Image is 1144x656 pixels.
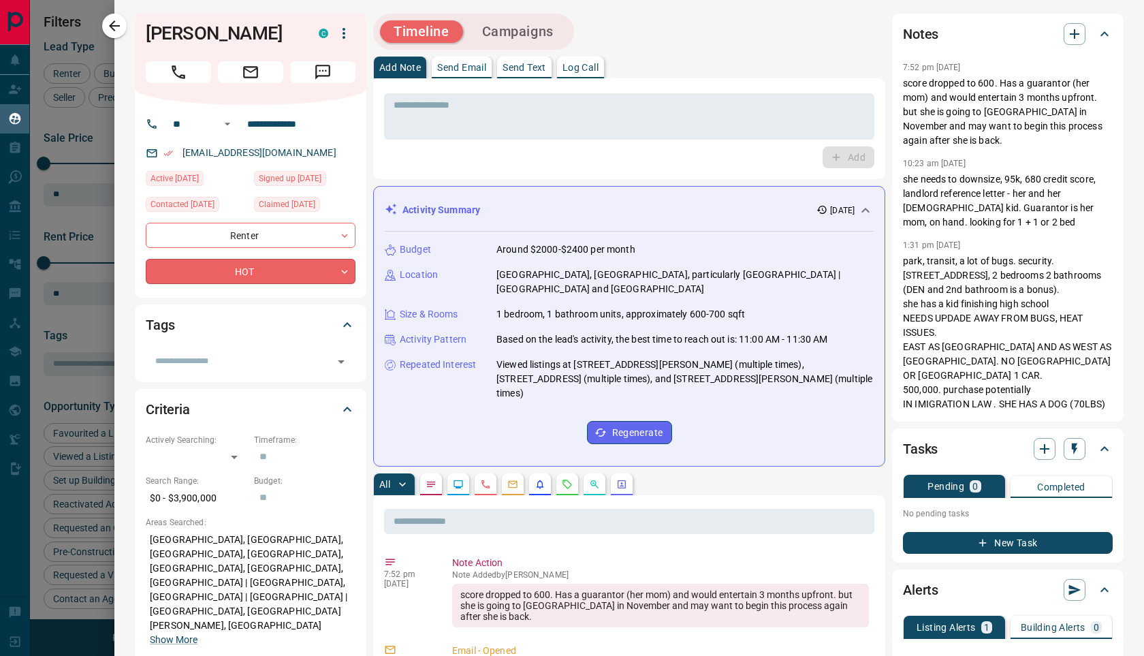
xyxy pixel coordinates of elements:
[219,116,236,132] button: Open
[150,198,214,211] span: Contacted [DATE]
[290,61,355,83] span: Message
[218,61,283,83] span: Email
[400,358,476,372] p: Repeated Interest
[496,332,828,347] p: Based on the lead's activity, the best time to reach out is: 11:00 AM - 11:30 AM
[146,314,174,336] h2: Tags
[903,172,1113,230] p: she needs to downsize, 95k, 680 credit score, landlord reference letter - her and her [DEMOGRAPHI...
[496,268,874,296] p: [GEOGRAPHIC_DATA], [GEOGRAPHIC_DATA], particularly [GEOGRAPHIC_DATA] | [GEOGRAPHIC_DATA] and [GEO...
[830,204,855,217] p: [DATE]
[903,574,1113,606] div: Alerts
[254,197,355,216] div: Thu Dec 05 2024
[385,198,874,223] div: Activity Summary[DATE]
[903,433,1113,465] div: Tasks
[426,479,436,490] svg: Notes
[146,487,247,510] p: $0 - $3,900,000
[480,479,491,490] svg: Calls
[903,438,938,460] h2: Tasks
[903,23,938,45] h2: Notes
[903,579,938,601] h2: Alerts
[400,268,438,282] p: Location
[146,309,355,341] div: Tags
[496,307,745,322] p: 1 bedroom, 1 bathroom units, approximately 600-700 sqft
[146,223,355,248] div: Renter
[562,479,573,490] svg: Requests
[259,198,315,211] span: Claimed [DATE]
[146,529,355,651] p: [GEOGRAPHIC_DATA], [GEOGRAPHIC_DATA], [GEOGRAPHIC_DATA], [GEOGRAPHIC_DATA], [GEOGRAPHIC_DATA], [G...
[507,479,518,490] svg: Emails
[562,63,599,72] p: Log Call
[150,633,197,647] button: Show More
[146,61,211,83] span: Call
[400,307,458,322] p: Size & Rooms
[402,203,480,217] p: Activity Summary
[903,240,961,250] p: 1:31 pm [DATE]
[927,482,964,491] p: Pending
[903,18,1113,50] div: Notes
[984,623,989,632] p: 1
[972,482,978,491] p: 0
[150,172,199,185] span: Active [DATE]
[903,159,966,168] p: 10:23 am [DATE]
[380,20,463,43] button: Timeline
[332,352,351,371] button: Open
[437,63,486,72] p: Send Email
[182,147,336,158] a: [EMAIL_ADDRESS][DOMAIN_NAME]
[146,475,247,487] p: Search Range:
[254,171,355,190] div: Thu Dec 05 2024
[384,569,432,579] p: 7:52 pm
[146,197,247,216] div: Wed Aug 20 2025
[1021,623,1085,632] p: Building Alerts
[453,479,464,490] svg: Lead Browsing Activity
[400,332,466,347] p: Activity Pattern
[146,393,355,426] div: Criteria
[254,475,355,487] p: Budget:
[163,149,173,158] svg: Email Verified
[400,243,431,257] p: Budget
[468,20,567,43] button: Campaigns
[146,434,247,446] p: Actively Searching:
[903,76,1113,148] p: score dropped to 600. Has a guarantor (her mom) and would entertain 3 months upfront. but she is ...
[903,254,1113,483] p: park, transit, a lot of bugs. security. [STREET_ADDRESS], 2 bedrooms 2 bathrooms (DEN and 2nd bat...
[587,421,672,444] button: Regenerate
[146,22,298,44] h1: [PERSON_NAME]
[379,480,390,489] p: All
[146,516,355,529] p: Areas Searched:
[1037,482,1085,492] p: Completed
[384,579,432,589] p: [DATE]
[452,570,869,580] p: Note Added by [PERSON_NAME]
[146,399,190,420] h2: Criteria
[379,63,421,72] p: Add Note
[903,532,1113,554] button: New Task
[146,259,355,284] div: HOT
[903,63,961,72] p: 7:52 pm [DATE]
[496,243,635,257] p: Around $2000-$2400 per month
[452,556,869,570] p: Note Action
[319,29,328,38] div: condos.ca
[535,479,545,490] svg: Listing Alerts
[259,172,321,185] span: Signed up [DATE]
[917,623,976,632] p: Listing Alerts
[616,479,627,490] svg: Agent Actions
[254,434,355,446] p: Timeframe:
[1094,623,1099,632] p: 0
[503,63,546,72] p: Send Text
[903,503,1113,524] p: No pending tasks
[496,358,874,401] p: Viewed listings at [STREET_ADDRESS][PERSON_NAME] (multiple times), [STREET_ADDRESS] (multiple tim...
[146,171,247,190] div: Wed Aug 27 2025
[589,479,600,490] svg: Opportunities
[452,584,869,627] div: score dropped to 600. Has a guarantor (her mom) and would entertain 3 months upfront. but she is ...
